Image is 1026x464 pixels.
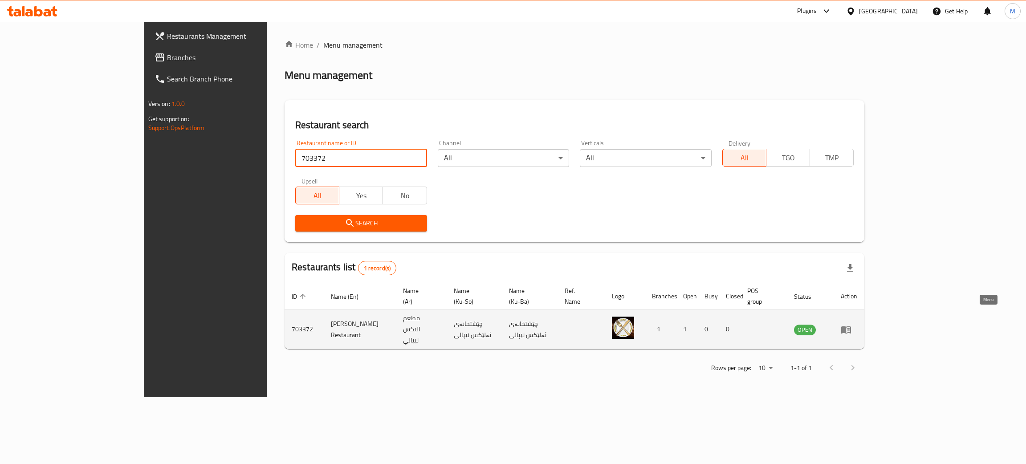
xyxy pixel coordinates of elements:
[747,285,776,307] span: POS group
[509,285,546,307] span: Name (Ku-Ba)
[447,310,502,349] td: چێشتخانەی ئەلێکس نیپالی
[285,40,864,50] nav: breadcrumb
[147,25,315,47] a: Restaurants Management
[797,6,817,16] div: Plugins
[794,291,823,302] span: Status
[676,283,697,310] th: Open
[383,187,427,204] button: No
[167,52,308,63] span: Branches
[810,149,854,167] button: TMP
[339,187,383,204] button: Yes
[358,261,397,275] div: Total records count
[645,310,676,349] td: 1
[770,151,806,164] span: TGO
[719,310,740,349] td: 0
[167,31,308,41] span: Restaurants Management
[697,283,719,310] th: Busy
[403,285,436,307] span: Name (Ar)
[697,310,719,349] td: 0
[794,325,816,335] span: OPEN
[167,73,308,84] span: Search Branch Phone
[292,291,309,302] span: ID
[285,283,864,349] table: enhanced table
[324,310,396,349] td: [PERSON_NAME] Restaurant
[358,264,396,273] span: 1 record(s)
[343,189,379,202] span: Yes
[295,187,339,204] button: All
[387,189,423,202] span: No
[299,189,336,202] span: All
[719,283,740,310] th: Closed
[295,149,427,167] input: Search for restaurant name or ID..
[766,149,810,167] button: TGO
[755,362,776,375] div: Rows per page:
[814,151,850,164] span: TMP
[790,362,812,374] p: 1-1 of 1
[292,260,396,275] h2: Restaurants list
[645,283,676,310] th: Branches
[147,47,315,68] a: Branches
[722,149,766,167] button: All
[711,362,751,374] p: Rows per page:
[580,149,712,167] div: All
[295,215,427,232] button: Search
[295,118,854,132] h2: Restaurant search
[148,98,170,110] span: Version:
[323,40,383,50] span: Menu management
[285,68,372,82] h2: Menu management
[454,285,491,307] span: Name (Ku-So)
[396,310,447,349] td: مطعم اليكس نيبالي
[1010,6,1015,16] span: M
[839,257,861,279] div: Export file
[438,149,570,167] div: All
[612,317,634,339] img: Alex Nepali Restaurant
[565,285,594,307] span: Ref. Name
[676,310,697,349] td: 1
[148,113,189,125] span: Get support on:
[834,283,864,310] th: Action
[302,218,420,229] span: Search
[148,122,205,134] a: Support.OpsPlatform
[331,291,370,302] span: Name (En)
[171,98,185,110] span: 1.0.0
[301,178,318,184] label: Upsell
[859,6,918,16] div: [GEOGRAPHIC_DATA]
[729,140,751,146] label: Delivery
[502,310,557,349] td: چێشتخانەی ئەلێکس نیپالی
[605,283,645,310] th: Logo
[317,40,320,50] li: /
[726,151,763,164] span: All
[147,68,315,90] a: Search Branch Phone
